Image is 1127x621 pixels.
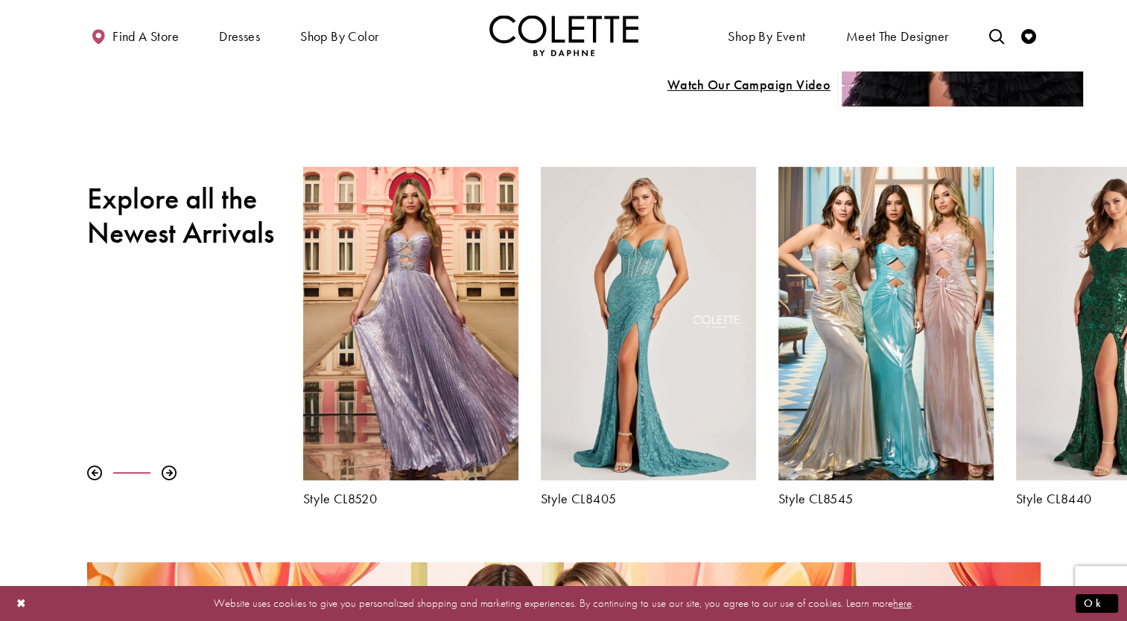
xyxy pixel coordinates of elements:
[87,15,182,56] a: Find a store
[1018,15,1040,56] a: Check Wishlist
[489,15,638,56] img: Colette by Daphne
[985,15,1007,56] a: Toggle search
[300,29,378,44] span: Shop by color
[303,167,518,480] a: Visit Colette by Daphne Style No. CL8520 Page
[112,29,179,44] span: Find a store
[893,596,912,611] a: here
[296,15,382,56] span: Shop by color
[530,156,767,517] div: Colette by Daphne Style No. CL8405
[292,156,530,517] div: Colette by Daphne Style No. CL8520
[9,590,34,617] button: Close Dialog
[219,29,260,44] span: Dresses
[541,167,756,480] a: Visit Colette by Daphne Style No. CL8405 Page
[778,167,994,480] a: Visit Colette by Daphne Style No. CL8545 Page
[107,593,1020,614] p: Website uses cookies to give you personalized shopping and marketing experiences. By continuing t...
[842,15,953,56] a: Meet the designer
[541,491,756,506] a: Style CL8405
[667,77,831,92] span: Play Slide #15 Video
[1076,594,1118,613] button: Submit Dialog
[778,491,994,506] a: Style CL8545
[846,29,949,44] span: Meet the designer
[767,156,1005,517] div: Colette by Daphne Style No. CL8545
[724,15,809,56] span: Shop By Event
[489,15,638,56] a: Visit Home Page
[87,182,281,250] h2: Explore all the Newest Arrivals
[728,29,805,44] span: Shop By Event
[215,15,264,56] span: Dresses
[303,491,518,506] a: Style CL8520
